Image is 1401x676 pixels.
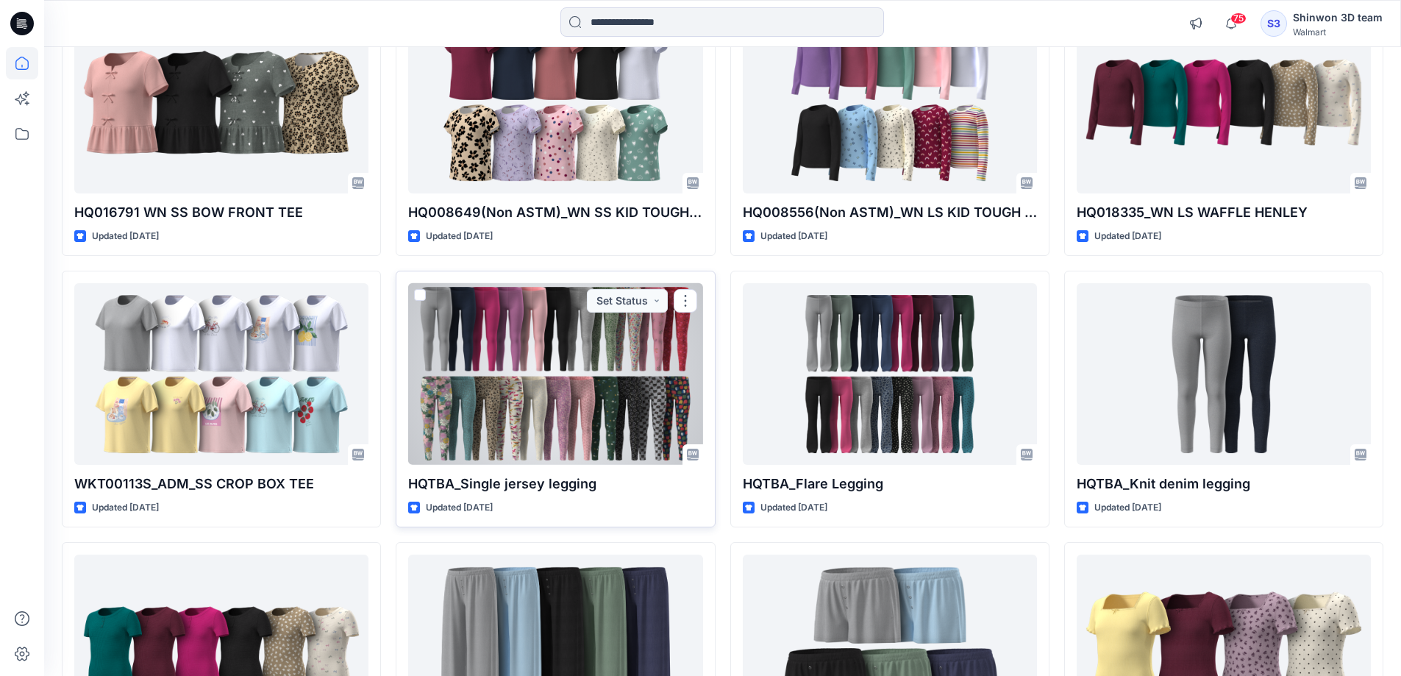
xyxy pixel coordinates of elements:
[1293,26,1383,38] div: Walmart
[743,283,1037,465] a: HQTBA_Flare Legging
[408,202,702,223] p: HQ008649(Non ASTM)_WN SS KID TOUGH TEE
[1261,10,1287,37] div: S3
[408,283,702,465] a: HQTBA_Single jersey legging
[1077,12,1371,193] a: HQ018335_WN LS WAFFLE HENLEY
[760,229,827,244] p: Updated [DATE]
[743,12,1037,193] a: HQ008556(Non ASTM)_WN LS KID TOUGH TEE
[408,12,702,193] a: HQ008649(Non ASTM)_WN SS KID TOUGH TEE
[92,500,159,516] p: Updated [DATE]
[74,474,368,494] p: WKT00113S_ADM_SS CROP BOX TEE
[426,500,493,516] p: Updated [DATE]
[1094,229,1161,244] p: Updated [DATE]
[74,202,368,223] p: HQ016791 WN SS BOW FRONT TEE
[743,202,1037,223] p: HQ008556(Non ASTM)_WN LS KID TOUGH TEE
[1230,13,1247,24] span: 75
[1293,9,1383,26] div: Shinwon 3D team
[426,229,493,244] p: Updated [DATE]
[74,12,368,193] a: HQ016791 WN SS BOW FRONT TEE
[74,283,368,465] a: WKT00113S_ADM_SS CROP BOX TEE
[760,500,827,516] p: Updated [DATE]
[1077,283,1371,465] a: HQTBA_Knit denim legging
[1077,202,1371,223] p: HQ018335_WN LS WAFFLE HENLEY
[92,229,159,244] p: Updated [DATE]
[743,474,1037,494] p: HQTBA_Flare Legging
[1094,500,1161,516] p: Updated [DATE]
[408,474,702,494] p: HQTBA_Single jersey legging
[1077,474,1371,494] p: HQTBA_Knit denim legging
